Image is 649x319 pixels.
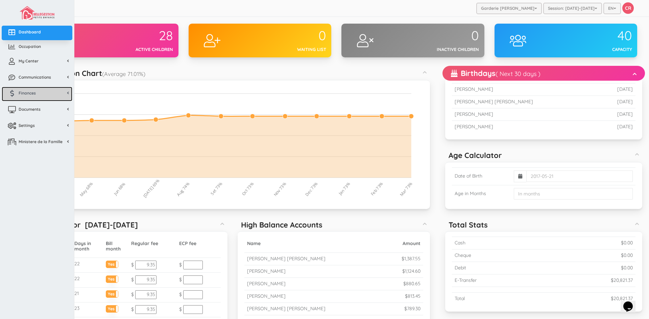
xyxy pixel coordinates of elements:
[72,258,103,273] td: 22
[106,261,118,266] label: Yes
[19,74,51,80] span: Communications
[399,181,414,197] tspan: Mar 73%
[599,96,635,108] td: [DATE]
[179,276,182,283] span: $
[2,135,72,150] a: Ministere de la Famille
[402,256,420,262] small: $1,387.55
[72,288,103,302] td: 21
[131,262,134,268] span: $
[106,276,118,281] label: Yes
[241,181,255,196] tspan: Oct 73%
[337,181,352,196] tspan: Jan 73%
[452,262,544,274] td: Debit
[369,181,384,197] tspan: Feb 73%
[404,305,420,312] small: $789.30
[247,293,286,299] small: [PERSON_NAME]
[394,29,479,43] div: 0
[131,306,134,312] span: $
[179,241,218,246] h5: ECP fee
[452,121,599,133] td: [PERSON_NAME]
[405,293,420,299] small: $813.45
[599,121,635,133] td: [DATE]
[247,305,326,312] small: [PERSON_NAME] [PERSON_NAME]
[544,274,635,287] td: $20,821.37
[544,262,635,274] td: $0.00
[394,46,479,53] div: Inactive children
[247,281,286,287] small: [PERSON_NAME]
[19,139,63,144] span: Ministere de la Famille
[526,170,633,182] input: 2017-05-21
[209,181,223,196] tspan: Set 73%
[621,292,642,312] iframe: chat widget
[241,221,322,229] h5: High Balance Accounts
[20,6,54,20] img: image
[452,292,544,304] td: Total
[19,29,41,35] span: Dashboard
[451,69,540,77] h5: Birthdays
[452,83,599,96] td: [PERSON_NAME]
[88,46,173,53] div: Active children
[142,178,161,198] tspan: [DATE] 69%
[241,29,326,43] div: 0
[449,151,502,159] h5: Age Calculator
[39,69,145,77] h5: Occupation Chart
[19,106,41,112] span: Documents
[547,29,632,43] div: 40
[2,40,72,55] a: Occupation
[112,181,126,196] tspan: Jun 68%
[19,44,41,49] span: Occupation
[304,181,319,197] tspan: Dec 73%
[452,237,544,249] td: Cash
[599,83,635,96] td: [DATE]
[2,55,72,69] a: My Center
[496,70,540,78] small: ( Next 30 days )
[452,249,544,262] td: Cheque
[452,274,544,287] td: E-Transfer
[547,46,632,53] div: Capacity
[19,90,36,96] span: Finances
[544,292,635,304] td: $20,821.37
[131,276,134,283] span: $
[106,291,118,296] label: Yes
[179,306,182,312] span: $
[514,188,633,200] input: In months
[2,26,72,40] a: Dashboard
[544,249,635,262] td: $0.00
[78,181,94,198] tspan: May 68%
[131,291,134,297] span: $
[179,262,182,268] span: $
[2,103,72,117] a: Documents
[247,241,380,246] h5: Name
[402,268,420,274] small: $1,124.60
[452,167,511,185] td: Date of Birth
[19,58,39,64] span: My Center
[19,123,35,128] span: Settings
[88,29,173,43] div: 28
[449,221,488,229] h5: Total Stats
[72,302,103,317] td: 23
[106,305,118,311] label: Yes
[179,291,182,297] span: $
[106,241,126,251] h5: Bill month
[452,108,599,121] td: [PERSON_NAME]
[272,181,288,197] tspan: Nov 73%
[386,241,420,246] h5: Amount
[452,185,511,202] td: Age in Months
[72,273,103,288] td: 22
[403,281,420,287] small: $880.65
[2,71,72,85] a: Communications
[241,46,326,53] div: Waiting list
[39,221,138,229] h5: Invoices for [DATE]-[DATE]
[599,108,635,121] td: [DATE]
[544,237,635,249] td: $0.00
[2,87,72,101] a: Finances
[74,241,100,251] h5: Days in month
[2,119,72,134] a: Settings
[176,181,191,197] tspan: Aug 74%
[452,96,599,108] td: [PERSON_NAME] [PERSON_NAME]
[247,256,326,262] small: [PERSON_NAME] [PERSON_NAME]
[131,241,174,246] h5: Regular fee
[247,268,286,274] small: [PERSON_NAME]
